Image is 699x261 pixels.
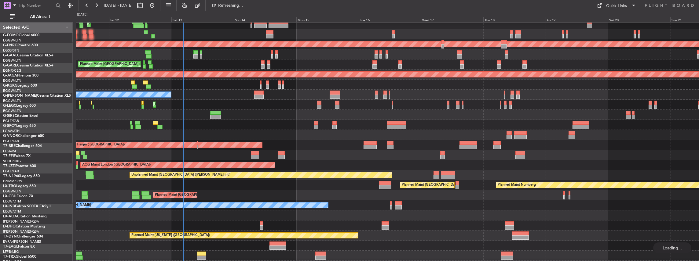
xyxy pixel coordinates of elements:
[3,144,42,148] a: T7-BREChallenger 604
[3,235,17,238] span: T7-DYN
[131,231,210,240] div: Planned Maint [US_STATE] ([GEOGRAPHIC_DATA])
[3,64,17,67] span: G-GARE
[16,15,64,19] span: All Aircraft
[3,205,15,208] span: LX-INB
[3,84,17,88] span: G-KGKG
[209,1,245,10] button: Refreshing...
[3,164,36,168] a: T7-LZZIPraetor 600
[3,255,36,259] a: T7-TRXGlobal 6500
[3,124,36,128] a: G-SPCYLegacy 650
[3,114,15,118] span: G-SIRS
[3,154,14,158] span: T7-FFI
[3,169,19,173] a: EGLF/FAB
[359,17,421,22] div: Tue 16
[3,219,39,224] a: [PERSON_NAME]/QSA
[47,17,109,22] div: Thu 11
[3,74,38,77] a: G-JAGAPhenom 300
[3,54,17,57] span: G-GAAL
[546,17,608,22] div: Fri 19
[3,174,40,178] a: T7-N1960Legacy 650
[3,44,17,47] span: G-ENRG
[3,215,47,218] a: LX-AOACitation Mustang
[7,12,66,22] button: All Aircraft
[3,119,19,123] a: EGLF/FAB
[53,140,125,149] div: Planned Maint Tianjin ([GEOGRAPHIC_DATA])
[218,3,243,8] span: Refreshing...
[3,225,45,228] a: D-IJHOCitation Mustang
[3,195,33,198] a: LX-GBHFalcon 7X
[104,3,133,8] span: [DATE] - [DATE]
[155,191,251,200] div: Planned Maint [GEOGRAPHIC_DATA] ([GEOGRAPHIC_DATA])
[296,17,359,22] div: Mon 15
[3,94,37,98] span: G-[PERSON_NAME]
[3,114,38,118] a: G-SIRSCitation Excel
[3,74,17,77] span: G-JAGA
[3,134,44,138] a: G-VNORChallenger 650
[3,34,39,37] a: G-FOMOGlobal 6000
[3,104,16,108] span: G-LEGC
[3,229,39,234] a: [PERSON_NAME]/QSA
[3,129,20,133] a: LGAV/ATH
[608,17,670,22] div: Sat 20
[234,17,296,22] div: Sun 14
[3,195,16,198] span: LX-GBH
[3,205,51,208] a: LX-INBFalcon 900EX EASy II
[3,134,18,138] span: G-VNOR
[3,98,21,103] a: EGGW/LTN
[653,242,691,253] div: Loading...
[3,255,16,259] span: T7-TRX
[80,60,176,69] div: Planned Maint [GEOGRAPHIC_DATA] ([GEOGRAPHIC_DATA])
[3,34,19,37] span: G-FOMO
[3,109,21,113] a: EGGW/LTN
[421,17,483,22] div: Wed 17
[3,209,21,214] a: EDLW/DTM
[3,58,21,63] a: EGGW/LTN
[3,174,20,178] span: T7-N1960
[3,184,36,188] a: LX-TROLegacy 650
[3,48,19,53] a: EGSS/STN
[402,181,498,190] div: Planned Maint [GEOGRAPHIC_DATA] ([GEOGRAPHIC_DATA])
[89,20,185,29] div: Planned Maint [GEOGRAPHIC_DATA] ([GEOGRAPHIC_DATA])
[77,12,87,17] div: [DATE]
[19,1,54,10] input: Trip Number
[3,44,38,47] a: G-ENRGPraetor 600
[594,1,639,10] button: Quick Links
[483,17,546,22] div: Thu 18
[131,170,230,180] div: Unplanned Maint [GEOGRAPHIC_DATA] ([PERSON_NAME] Intl)
[3,159,21,163] a: VHHH/HKG
[3,239,41,244] a: EVRA/[PERSON_NAME]
[3,225,16,228] span: D-IJHO
[3,164,16,168] span: T7-LZZI
[3,149,17,153] a: LTBA/ISL
[3,84,37,88] a: G-KGKGLegacy 600
[3,54,53,57] a: G-GAALCessna Citation XLS+
[3,245,35,248] a: T7-EAGLFalcon 8X
[3,144,16,148] span: T7-BRE
[3,88,21,93] a: EGGW/LTN
[3,154,31,158] a: T7-FFIFalcon 7X
[3,215,17,218] span: LX-AOA
[606,3,627,9] div: Quick Links
[3,78,21,83] a: EGGW/LTN
[3,64,53,67] a: G-GARECessna Citation XLS+
[3,199,21,204] a: EDLW/DTM
[498,181,536,190] div: Planned Maint Nurnberg
[3,249,19,254] a: LFPB/LBG
[3,124,16,128] span: G-SPCY
[155,100,251,109] div: Planned Maint [GEOGRAPHIC_DATA] ([GEOGRAPHIC_DATA])
[3,179,22,184] a: DNMM/LOS
[109,17,171,22] div: Fri 12
[3,104,36,108] a: G-LEGCLegacy 600
[82,160,151,170] div: AOG Maint London ([GEOGRAPHIC_DATA])
[3,189,21,194] a: EGGW/LTN
[3,245,18,248] span: T7-EAGL
[171,17,234,22] div: Sat 13
[3,38,21,43] a: EGGW/LTN
[3,184,16,188] span: LX-TRO
[3,68,21,73] a: EGNR/CEG
[3,235,43,238] a: T7-DYNChallenger 604
[3,94,71,98] a: G-[PERSON_NAME]Cessna Citation XLS
[3,139,19,143] a: EGLF/FAB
